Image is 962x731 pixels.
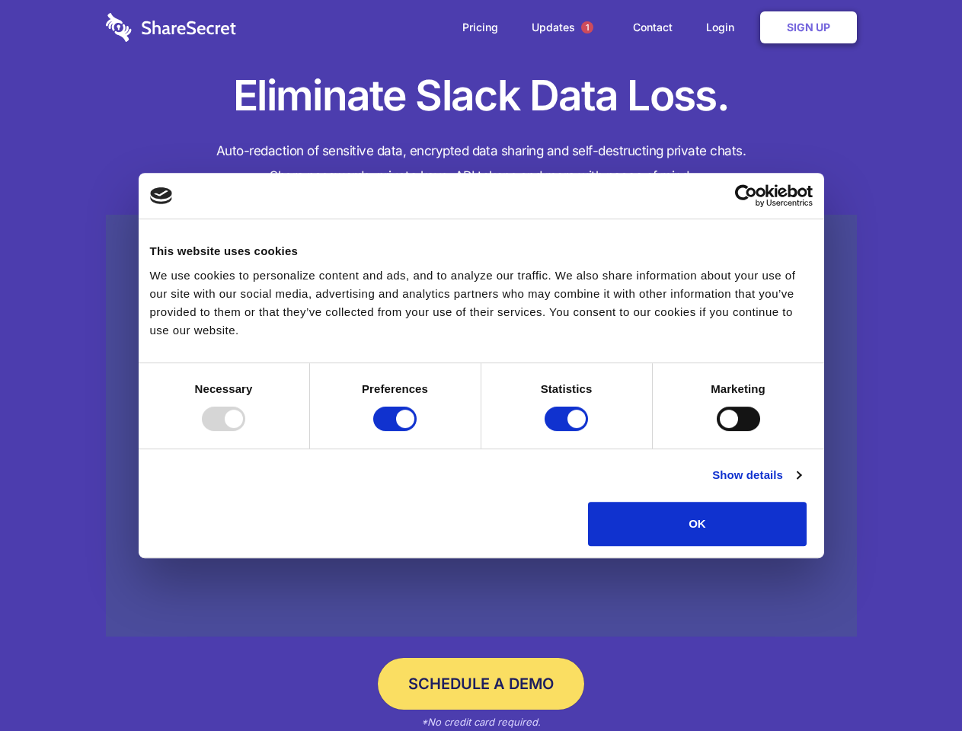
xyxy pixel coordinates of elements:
strong: Statistics [541,382,593,395]
a: Pricing [447,4,513,51]
a: Contact [618,4,688,51]
button: OK [588,502,807,546]
span: 1 [581,21,593,34]
a: Login [691,4,757,51]
div: This website uses cookies [150,242,813,260]
h1: Eliminate Slack Data Loss. [106,69,857,123]
div: We use cookies to personalize content and ads, and to analyze our traffic. We also share informat... [150,267,813,340]
a: Schedule a Demo [378,658,584,710]
a: Usercentrics Cookiebot - opens in a new window [679,184,813,207]
em: *No credit card required. [421,716,541,728]
strong: Preferences [362,382,428,395]
img: logo [150,187,173,204]
strong: Necessary [195,382,253,395]
a: Sign Up [760,11,857,43]
img: logo-wordmark-white-trans-d4663122ce5f474addd5e946df7df03e33cb6a1c49d2221995e7729f52c070b2.svg [106,13,236,42]
a: Show details [712,466,801,484]
strong: Marketing [711,382,765,395]
a: Wistia video thumbnail [106,215,857,637]
h4: Auto-redaction of sensitive data, encrypted data sharing and self-destructing private chats. Shar... [106,139,857,189]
